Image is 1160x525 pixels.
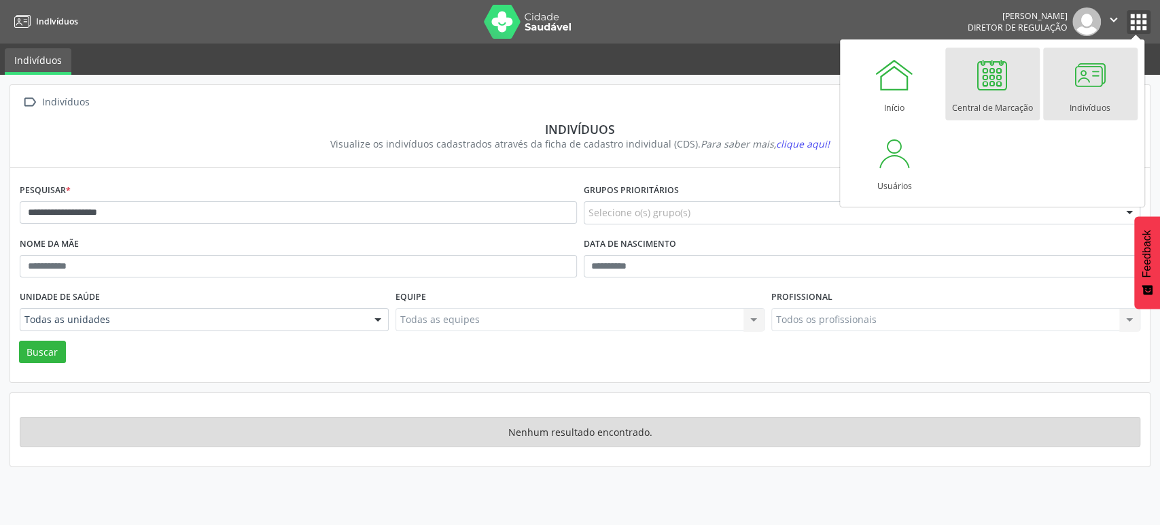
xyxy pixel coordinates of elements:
[1072,7,1101,36] img: img
[1127,10,1150,34] button: apps
[847,126,942,199] a: Usuários
[968,22,1068,33] span: Diretor de regulação
[10,10,78,33] a: Indivíduos
[20,92,39,112] i: 
[39,92,92,112] div: Indivíduos
[1043,48,1138,120] a: Indivíduos
[1134,216,1160,309] button: Feedback - Mostrar pesquisa
[847,48,942,120] a: Início
[776,137,830,150] span: clique aqui!
[701,137,830,150] i: Para saber mais,
[945,48,1040,120] a: Central de Marcação
[588,205,690,220] span: Selecione o(s) grupo(s)
[584,234,676,255] label: Data de nascimento
[584,180,679,201] label: Grupos prioritários
[1106,12,1121,27] i: 
[1101,7,1127,36] button: 
[20,287,100,308] label: Unidade de saúde
[771,287,832,308] label: Profissional
[20,180,71,201] label: Pesquisar
[1141,230,1153,277] span: Feedback
[20,234,79,255] label: Nome da mãe
[36,16,78,27] span: Indivíduos
[20,92,92,112] a:  Indivíduos
[24,313,361,326] span: Todas as unidades
[29,122,1131,137] div: Indivíduos
[29,137,1131,151] div: Visualize os indivíduos cadastrados através da ficha de cadastro individual (CDS).
[20,417,1140,447] div: Nenhum resultado encontrado.
[5,48,71,75] a: Indivíduos
[968,10,1068,22] div: [PERSON_NAME]
[396,287,426,308] label: Equipe
[19,341,66,364] button: Buscar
